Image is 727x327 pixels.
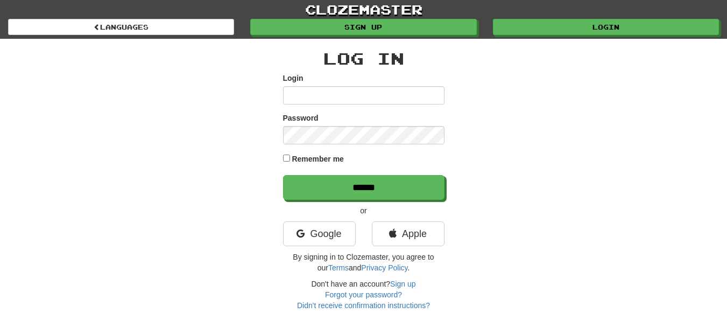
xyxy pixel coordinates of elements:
label: Login [283,73,303,84]
a: Terms [328,263,349,272]
a: Languages [8,19,234,35]
a: Privacy Policy [361,263,407,272]
a: Sign up [390,280,415,288]
div: Don't have an account? [283,279,444,311]
a: Google [283,221,356,246]
label: Password [283,113,319,123]
h2: Log In [283,50,444,67]
a: Didn't receive confirmation instructions? [297,301,430,310]
p: or [283,205,444,216]
p: By signing in to Clozemaster, you agree to our and . [283,252,444,273]
a: Apple [372,221,444,246]
a: Forgot your password? [325,290,402,299]
a: Login [493,19,719,35]
a: Sign up [250,19,476,35]
label: Remember me [292,154,344,164]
